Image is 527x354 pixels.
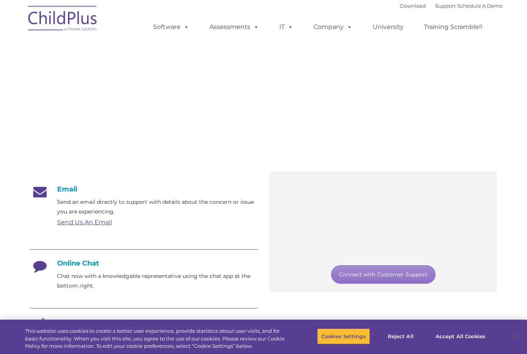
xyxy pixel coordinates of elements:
[57,197,258,217] p: Send an email directly to support with details about the concern or issue you are experiencing.
[400,3,503,9] font: |
[202,19,267,35] a: Assessments
[365,19,411,35] a: University
[431,328,490,344] button: Accept All Cookies
[57,271,258,291] p: Chat now with a knowledgable representative using the chat app at the bottom right.
[306,19,360,35] a: Company
[24,0,101,39] img: ChildPlus by Procare Solutions
[377,328,425,344] button: Reject All
[30,259,258,268] h4: Online Chat
[57,218,112,226] a: Send Us An Email
[416,19,490,35] a: Training Scramble!!
[272,19,301,35] a: IT
[457,3,503,9] a: Schedule A Demo
[145,19,197,35] a: Software
[331,265,436,284] a: Connect with Customer Support
[25,327,290,350] div: This website uses cookies to create a better user experience, provide statistics about user visit...
[57,318,258,337] p: Call [DATE] to be connected with a friendly support representative who's eager to help.
[317,328,370,344] button: Cookies Settings
[30,185,258,193] h4: Email
[506,328,523,345] button: Close
[435,3,456,9] a: Support
[400,3,426,9] a: Download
